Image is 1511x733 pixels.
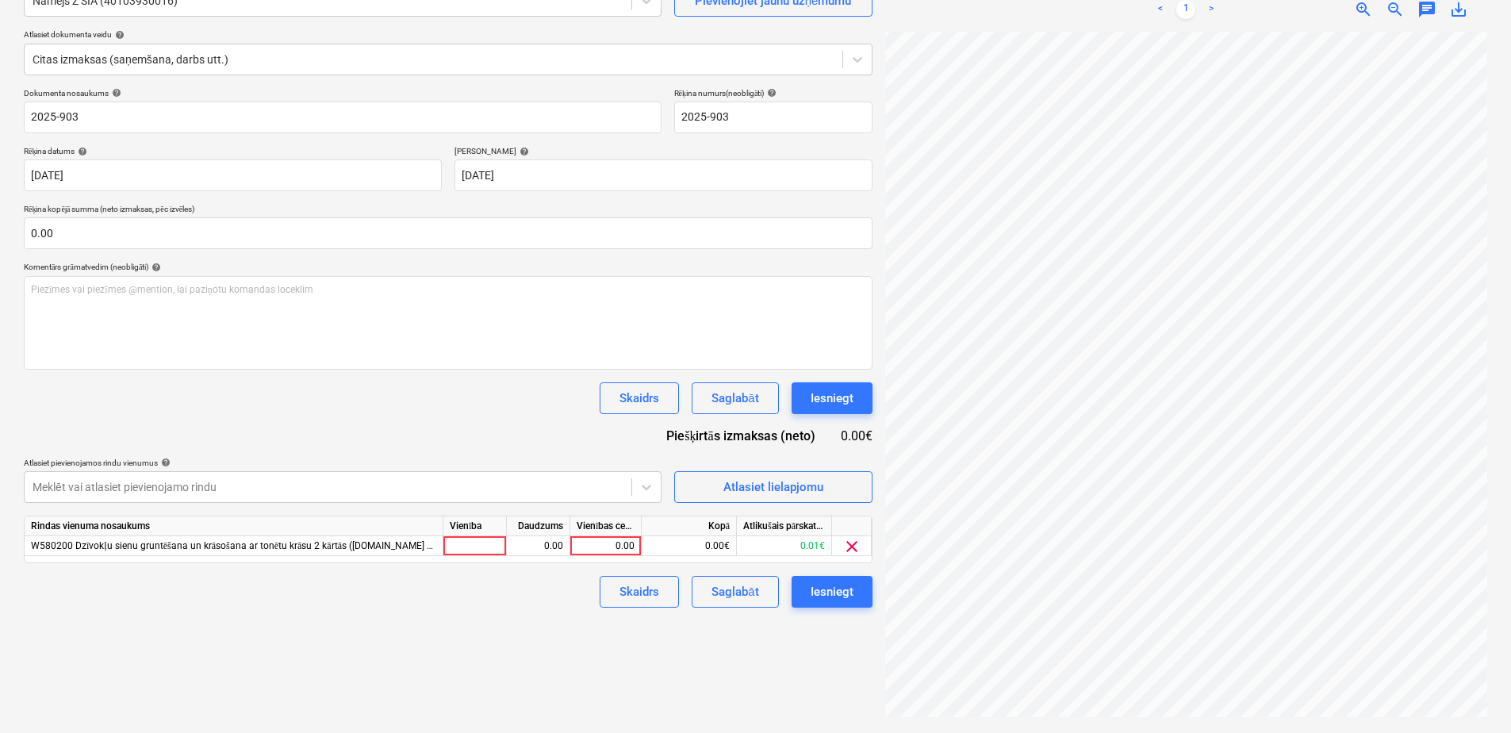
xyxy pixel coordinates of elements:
[692,576,778,608] button: Saglabāt
[723,477,823,497] div: Atlasiet lielapjomu
[619,581,659,602] div: Skaidrs
[842,537,861,556] span: clear
[24,88,662,98] div: Dokumenta nosaukums
[454,146,872,156] div: [PERSON_NAME]
[25,516,443,536] div: Rindas vienuma nosaukums
[577,536,635,556] div: 0.00
[24,159,442,191] input: Rēķina datums nav norādīts
[24,204,872,217] p: Rēķina kopējā summa (neto izmaksas, pēc izvēles)
[75,147,87,156] span: help
[570,516,642,536] div: Vienības cena
[600,576,679,608] button: Skaidrs
[24,262,872,272] div: Komentārs grāmatvedim (neobligāti)
[642,536,737,556] div: 0.00€
[674,102,872,133] input: Rēķina numurs
[1432,657,1511,733] iframe: Chat Widget
[764,88,777,98] span: help
[443,516,507,536] div: Vienība
[811,581,853,602] div: Iesniegt
[24,146,442,156] div: Rēķina datums
[148,263,161,272] span: help
[507,516,570,536] div: Daudzums
[841,427,872,445] div: 0.00€
[24,102,662,133] input: Dokumenta nosaukums
[516,147,529,156] span: help
[792,382,872,414] button: Iesniegt
[454,159,872,191] input: Izpildes datums nav norādīts
[692,382,778,414] button: Saglabāt
[711,388,758,409] div: Saglabāt
[619,388,659,409] div: Skaidrs
[24,217,872,249] input: Rēķina kopējā summa (neto izmaksas, pēc izvēles)
[642,516,737,536] div: Kopā
[711,581,758,602] div: Saglabāt
[513,536,563,556] div: 0.00
[24,29,872,40] div: Atlasiet dokumenta veidu
[737,516,832,536] div: Atlikušais pārskatītais budžets
[109,88,121,98] span: help
[600,382,679,414] button: Skaidrs
[158,458,171,467] span: help
[811,388,853,409] div: Iesniegt
[31,540,602,551] span: W580200 Dzīvokļu sienu gruntēšana un krāsošana ar tonētu krāsu 2 kārtās (t.sk grīdlistu un durvju...
[674,88,872,98] div: Rēķina numurs (neobligāti)
[737,536,832,556] div: 0.01€
[24,458,662,468] div: Atlasiet pievienojamos rindu vienumus
[112,30,125,40] span: help
[674,471,872,503] button: Atlasiet lielapjomu
[654,427,840,445] div: Piešķirtās izmaksas (neto)
[792,576,872,608] button: Iesniegt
